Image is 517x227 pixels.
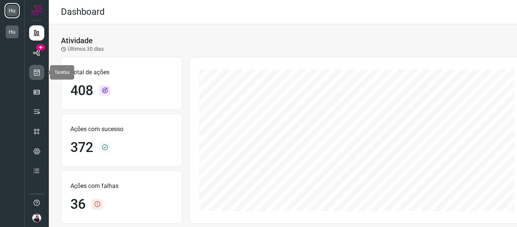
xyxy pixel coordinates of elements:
span: Tarefas [55,70,70,75]
p: Ações com falhas [70,182,173,191]
p: Últimos 30 dias [61,45,104,53]
p: Total de ações [70,68,173,77]
h1: 372 [70,139,93,156]
h2: Dashboard [61,6,105,17]
li: Hu [5,3,20,18]
h3: Atividade [61,36,93,45]
h1: 36 [70,196,86,213]
li: Hu [5,24,20,39]
p: Ações com sucesso [70,125,173,134]
img: Logo [31,5,42,16]
h1: 408 [70,83,93,99]
img: 662d8b14c1de322ee1c7fc7bf9a9ccae.jpeg [32,213,41,222]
